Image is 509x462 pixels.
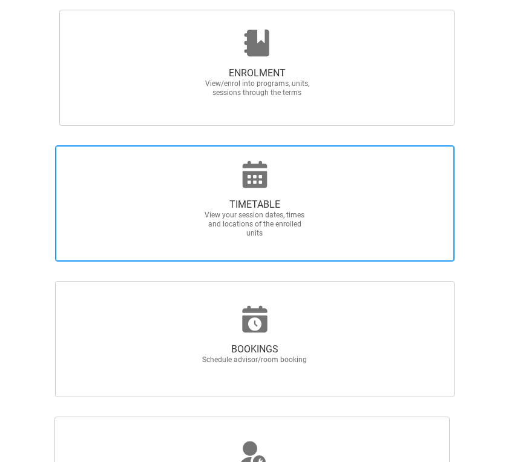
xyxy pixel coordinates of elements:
span: Schedule advisor/room booking [202,355,308,365]
span: ENROLMENT [204,67,310,79]
span: BOOKINGS [202,343,308,355]
span: View your session dates, times and locations of the enrolled units [202,211,308,238]
span: View/enrol into programs, units, sessions through the terms [204,79,310,97]
span: TIMETABLE [202,199,308,211]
